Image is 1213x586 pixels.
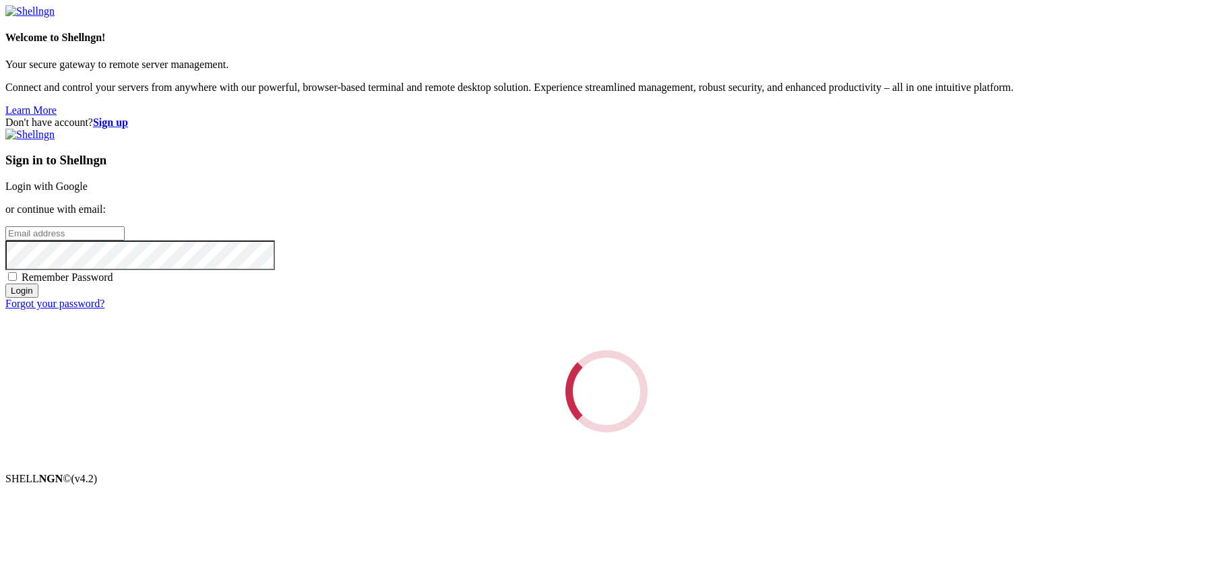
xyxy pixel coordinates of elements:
img: Shellngn [5,5,55,18]
a: Login with Google [5,181,88,192]
img: Shellngn [5,129,55,141]
a: Learn More [5,104,57,116]
h4: Welcome to Shellngn! [5,32,1208,44]
p: Connect and control your servers from anywhere with our powerful, browser-based terminal and remo... [5,82,1208,94]
h3: Sign in to Shellngn [5,153,1208,168]
input: Remember Password [8,272,17,281]
span: 4.2.0 [71,473,98,484]
div: Don't have account? [5,117,1208,129]
p: Your secure gateway to remote server management. [5,59,1208,71]
a: Forgot your password? [5,298,104,309]
div: Loading... [561,346,651,436]
a: Sign up [93,117,128,128]
b: NGN [39,473,63,484]
input: Login [5,284,38,298]
input: Email address [5,226,125,240]
span: Remember Password [22,271,113,283]
span: SHELL © [5,473,97,484]
p: or continue with email: [5,203,1208,216]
